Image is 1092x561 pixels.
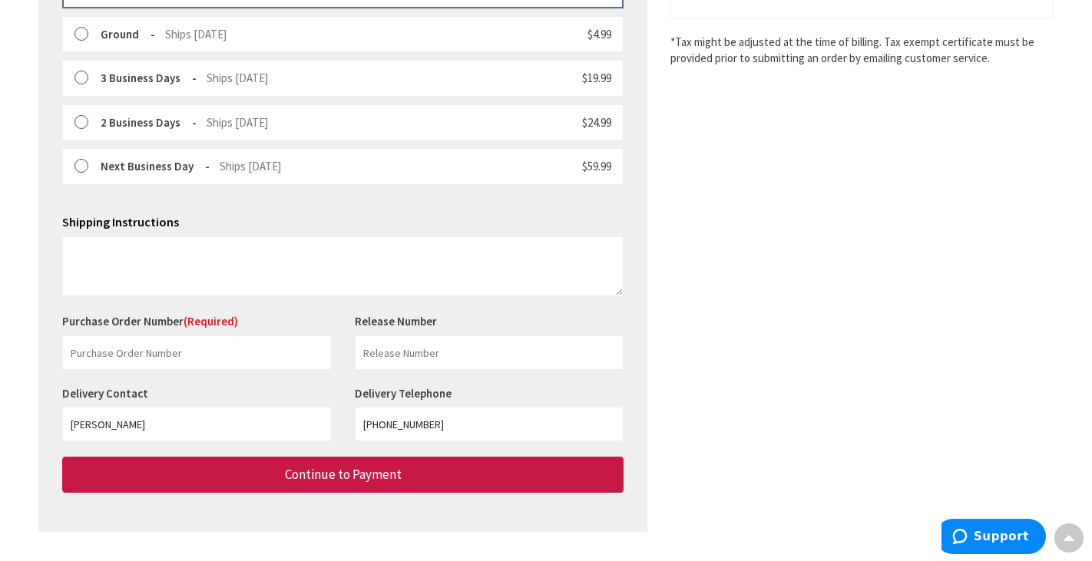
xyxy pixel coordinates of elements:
span: Ships [DATE] [207,71,268,85]
span: Ships [DATE] [165,27,227,41]
input: Purchase Order Number [62,335,332,370]
span: Shipping Instructions [62,214,179,229]
label: Release Number [355,313,437,329]
strong: 2 Business Days [101,115,197,130]
iframe: Opens a widget where you can find more information [941,519,1046,557]
: *Tax might be adjusted at the time of billing. Tax exempt certificate must be provided prior to s... [670,34,1054,67]
span: $59.99 [582,159,611,173]
span: $4.99 [587,27,611,41]
strong: Next Business Day [101,159,210,173]
span: $19.99 [582,71,611,85]
span: $24.99 [582,115,611,130]
label: Purchase Order Number [62,313,238,329]
span: Ships [DATE] [220,159,281,173]
strong: 3 Business Days [101,71,197,85]
strong: Ground [101,27,155,41]
button: Continue to Payment [62,457,624,493]
input: Release Number [355,335,624,370]
span: Continue to Payment [285,466,402,483]
label: Delivery Contact [62,386,152,401]
span: (Required) [184,314,238,328]
span: Ships [DATE] [207,115,268,130]
label: Delivery Telephone [355,386,455,401]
